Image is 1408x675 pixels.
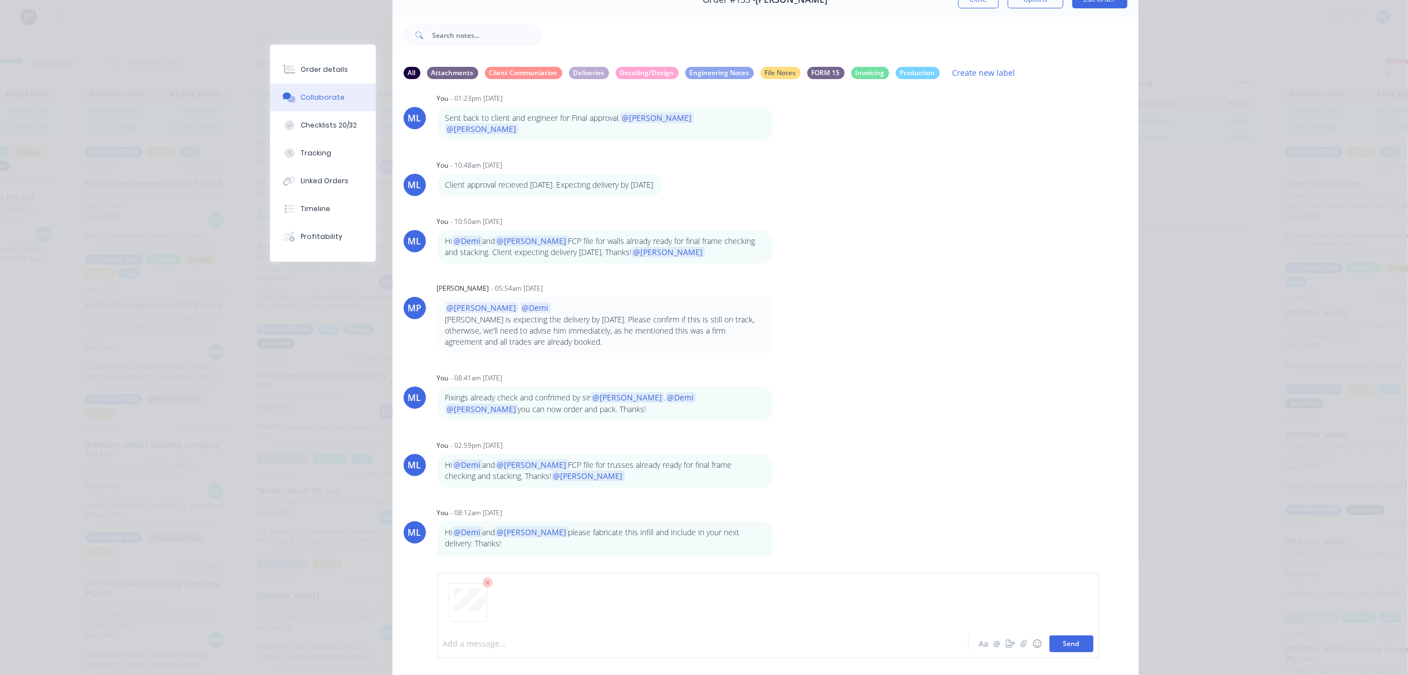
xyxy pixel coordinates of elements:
div: Deliveries [569,67,609,79]
div: Order details [301,65,348,75]
div: You [437,508,449,518]
div: File Notes [761,67,801,79]
div: - 08:12am [DATE] [451,508,503,518]
p: Sent back to client and engineer for Final approval. [445,113,764,135]
div: Client Communiation [485,67,562,79]
span: @Demi [521,302,551,313]
div: Collaborate [301,92,345,102]
span: @[PERSON_NAME] [496,527,568,537]
div: You [437,160,449,170]
div: Profitability [301,232,342,242]
button: Aa [977,637,990,650]
div: - 02:59pm [DATE] [451,441,503,451]
button: Tracking [270,139,376,167]
button: Create new label [946,65,1021,80]
div: FORM 15 [807,67,845,79]
div: Attachments [427,67,478,79]
div: - 10:48am [DATE] [451,160,503,170]
button: Linked Orders [270,167,376,195]
div: Invoicing [851,67,889,79]
div: All [404,67,420,79]
div: ML [408,391,421,404]
div: Tracking [301,148,331,158]
div: Engineering Notes [685,67,754,79]
div: - 05:54am [DATE] [492,283,543,294]
div: Checklists 20/32 [301,120,357,130]
div: Production [896,67,940,79]
button: @ [990,637,1004,650]
button: Collaborate [270,84,376,111]
div: - 08:41am [DATE] [451,373,503,383]
span: @[PERSON_NAME] [445,124,518,134]
div: Detailing/Design [616,67,679,79]
button: Timeline [270,195,376,223]
button: ☺ [1031,637,1044,650]
div: ML [408,111,421,125]
span: @[PERSON_NAME] [591,392,664,403]
div: - 01:23pm [DATE] [451,94,503,104]
span: @[PERSON_NAME] [496,459,568,470]
div: Timeline [301,204,330,214]
span: @[PERSON_NAME] [632,247,705,257]
div: You [437,94,449,104]
span: @[PERSON_NAME] [552,471,625,481]
p: [PERSON_NAME] is expecting the delivery by [DATE]. Please confirm if this is still on track, othe... [445,314,764,348]
span: @Demi [453,236,483,246]
span: @Demi [453,459,483,470]
div: MP [408,301,421,315]
div: ML [408,178,421,192]
p: Hi and FCP file for trusses already ready for final frame checking and stacking. Thanks! [445,459,764,482]
div: ML [408,458,421,472]
div: You [437,217,449,227]
div: Linked Orders [301,176,349,186]
span: @Demi [453,527,483,537]
button: Profitability [270,223,376,251]
div: - 10:50am [DATE] [451,217,503,227]
button: Send [1049,635,1093,652]
span: @[PERSON_NAME] [445,404,518,414]
button: Checklists 20/32 [270,111,376,139]
span: @Demi [666,392,696,403]
div: You [437,373,449,383]
span: @[PERSON_NAME] [445,302,518,313]
p: Hi and FCP file for walls already ready for final frame checking and stacking. Client expecting d... [445,236,764,258]
div: [PERSON_NAME] [437,283,489,294]
p: Hi and please fabricate this infill and include in your next delivery. Thanks! [445,527,764,550]
span: @[PERSON_NAME] [621,113,694,123]
div: ML [408,526,421,539]
span: @[PERSON_NAME] [496,236,568,246]
div: ML [408,234,421,248]
input: Search notes... [433,24,543,46]
div: You [437,441,449,451]
p: Client approval recieved [DATE]. Expecting delivery by [DATE] [445,179,654,190]
p: Fixings already check and confrimed by sir . you can now order and pack. Thanks! [445,392,764,415]
button: Order details [270,56,376,84]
